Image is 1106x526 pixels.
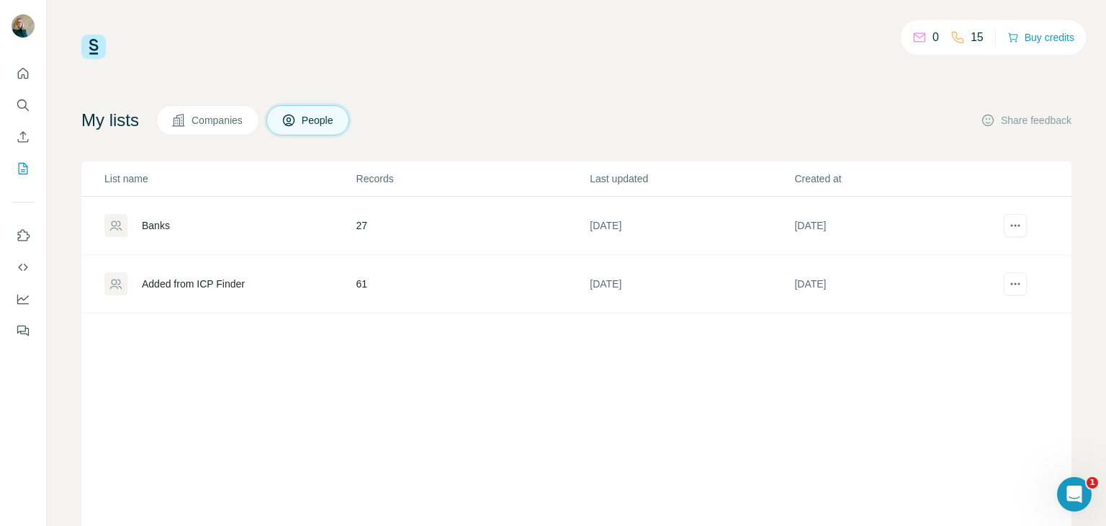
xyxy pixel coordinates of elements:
[81,35,106,59] img: Surfe Logo
[981,113,1071,128] button: Share feedback
[1057,477,1092,512] iframe: Intercom live chat
[932,29,939,46] p: 0
[81,109,139,132] h4: My lists
[356,255,590,313] td: 61
[1004,272,1027,295] button: actions
[12,156,35,182] button: My lists
[142,277,245,291] div: Added from ICP Finder
[793,197,998,255] td: [DATE]
[12,318,35,344] button: Feedback
[104,171,355,186] p: List name
[12,286,35,312] button: Dashboard
[1087,477,1098,489] span: 1
[12,14,35,37] img: Avatar
[590,171,793,186] p: Last updated
[589,255,793,313] td: [DATE]
[142,218,170,233] div: Banks
[793,255,998,313] td: [DATE]
[356,171,589,186] p: Records
[1004,214,1027,237] button: actions
[794,171,997,186] p: Created at
[12,223,35,249] button: Use Surfe on LinkedIn
[12,124,35,150] button: Enrich CSV
[971,29,984,46] p: 15
[589,197,793,255] td: [DATE]
[12,254,35,280] button: Use Surfe API
[12,92,35,118] button: Search
[192,113,244,128] span: Companies
[12,61,35,86] button: Quick start
[356,197,590,255] td: 27
[1007,27,1074,48] button: Buy credits
[302,113,335,128] span: People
